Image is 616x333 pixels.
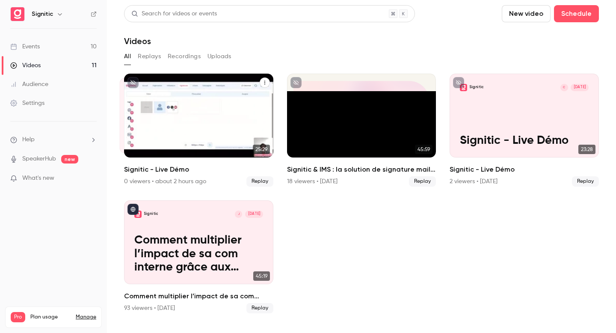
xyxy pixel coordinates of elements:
span: new [61,155,78,164]
button: Schedule [554,5,599,22]
img: Signitic [11,7,24,21]
div: Audience [10,80,48,89]
h2: Comment multiplier l’impact de sa com interne grâce aux signatures mail. [124,291,273,301]
div: 2 viewers • [DATE] [450,177,498,186]
button: unpublished [290,77,302,88]
span: Replay [572,176,599,187]
button: unpublished [453,77,464,88]
div: 0 viewers • about 2 hours ago [124,177,206,186]
a: SpeakerHub [22,155,56,164]
button: unpublished [127,77,139,88]
button: Replays [138,50,161,63]
span: 25:29 [253,145,270,154]
li: help-dropdown-opener [10,135,97,144]
a: Signitic - Live DémoSigniticC[DATE]Signitic - Live Démo23:28Signitic - Live Démo2 viewers • [DATE... [450,74,599,187]
span: Pro [11,312,25,322]
span: Replay [409,176,436,187]
span: What's new [22,174,54,183]
h1: Videos [124,36,151,46]
a: 45:59Signitic & IMS : la solution de signature mail pensée pour les MSP18 viewers • [DATE]Replay [287,74,436,187]
span: 23:28 [578,145,595,154]
p: Signitic - Live Démo [460,134,589,148]
a: Manage [76,314,96,321]
div: Settings [10,99,44,107]
h2: Signitic - Live Démo [450,164,599,175]
button: Recordings [168,50,201,63]
span: 45:59 [415,145,432,154]
div: 93 viewers • [DATE] [124,304,175,312]
div: Events [10,42,40,51]
span: [DATE] [245,211,263,218]
div: Search for videos or events [131,9,217,18]
li: Signitic & IMS : la solution de signature mail pensée pour les MSP [287,74,436,187]
span: [DATE] [571,84,589,91]
h2: Signitic - Live Démo [124,164,273,175]
button: published [127,204,139,215]
div: Videos [10,61,41,70]
span: Plan usage [30,314,71,321]
h6: Signitic [32,10,53,18]
p: Comment multiplier l’impact de sa com interne grâce aux signatures mail. [134,234,264,274]
span: Help [22,135,35,144]
a: Comment multiplier l’impact de sa com interne grâce aux signatures mail.SigniticJ[DATE]Comment mu... [124,200,273,313]
div: C [560,83,568,92]
li: Comment multiplier l’impact de sa com interne grâce aux signatures mail. [124,200,273,313]
button: New video [502,5,551,22]
li: Signitic - Live Démo [450,74,599,187]
section: Videos [124,5,599,328]
iframe: Noticeable Trigger [86,175,97,182]
button: All [124,50,131,63]
span: Replay [246,176,273,187]
div: J [234,210,243,218]
li: Signitic - Live Démo [124,74,273,187]
p: Signitic [144,211,158,217]
span: Replay [246,303,273,313]
a: Signitic - Live DémoSigniticY[DATE]Signitic - Live Démo25:2925:29Signitic - Live Démo0 viewers • ... [124,74,273,187]
button: Uploads [207,50,231,63]
ul: Videos [124,74,599,313]
h2: Signitic & IMS : la solution de signature mail pensée pour les MSP [287,164,436,175]
span: 45:19 [253,271,270,281]
div: 18 viewers • [DATE] [287,177,338,186]
p: Signitic [470,85,483,90]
